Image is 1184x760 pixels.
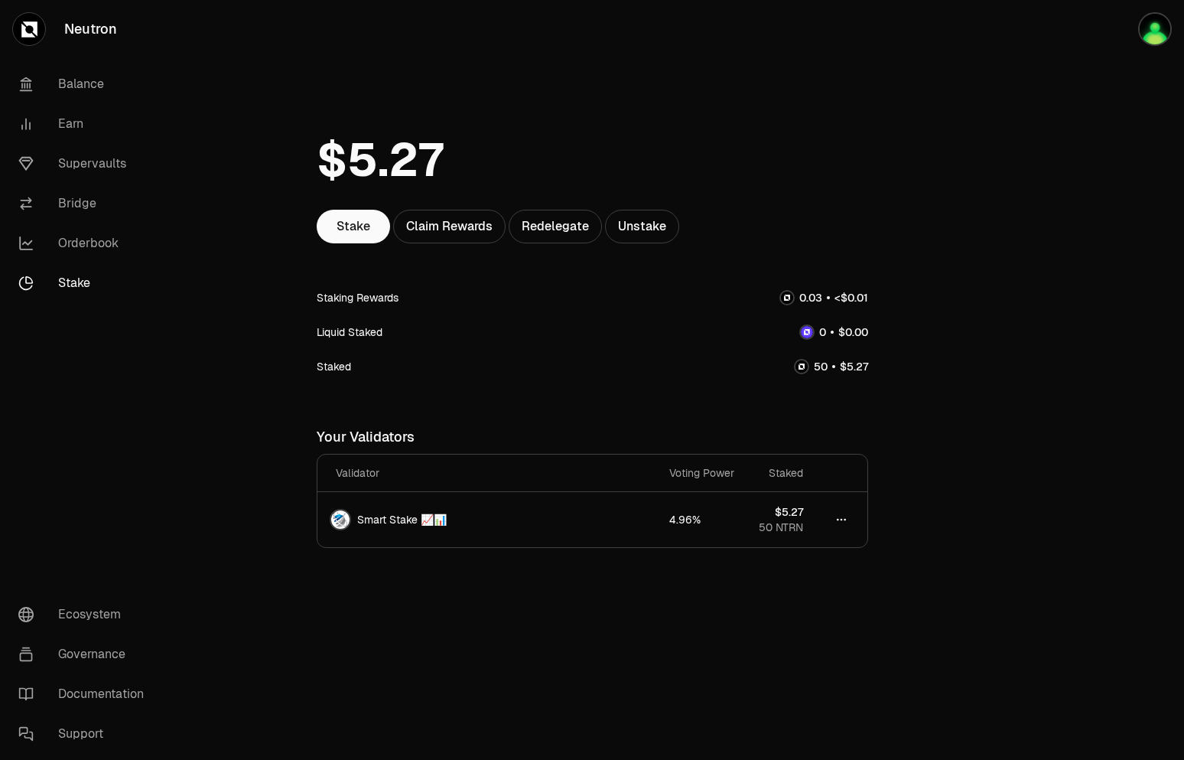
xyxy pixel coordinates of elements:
div: Liquid Staked [317,325,382,340]
th: Voting Power [657,455,747,492]
a: Governance [6,634,165,674]
a: Orderbook [6,223,165,263]
div: Staking Rewards [317,290,398,305]
span: Smart Stake 📈📊 [357,512,447,527]
th: Validator [317,455,657,492]
a: Balance [6,64,165,104]
div: Staked [317,359,351,374]
a: Documentation [6,674,165,714]
a: Bridge [6,184,165,223]
a: Redelegate [509,210,602,243]
a: Stake [317,210,390,243]
a: Unstake [605,210,679,243]
span: 50 NTRN [759,520,803,535]
a: Earn [6,104,165,144]
img: NTRN Logo [795,360,808,373]
span: $5.27 [775,504,803,520]
td: 4.96% [657,492,747,547]
div: Your Validators [317,420,868,454]
img: Training Demos [1140,14,1170,44]
a: Support [6,714,165,754]
a: Ecosystem [6,595,165,634]
img: NTRN Logo [781,292,793,304]
img: dNTRN Logo [801,326,813,338]
div: Staked [759,465,803,481]
a: Stake [6,263,165,303]
a: Supervaults [6,144,165,184]
img: Smart Stake 📈📊 Logo [331,510,350,529]
div: Claim Rewards [393,210,506,243]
